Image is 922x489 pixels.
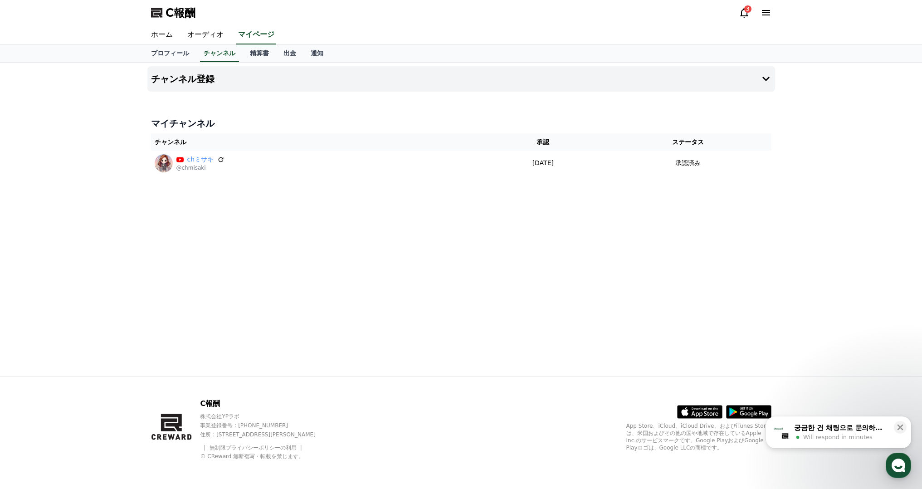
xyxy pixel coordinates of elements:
[155,138,186,146] font: チャンネル
[151,118,215,129] font: マイチャンネル
[746,6,750,12] font: 3
[311,49,323,57] font: 通知
[166,6,195,19] font: C報酬
[187,156,214,163] font: chミサキ
[144,25,180,44] a: ホーム
[151,73,215,84] font: チャンネル登録
[155,154,173,172] img: chミサキ
[280,445,297,451] font: の利用
[180,25,231,44] a: オーディオ
[238,30,274,39] font: マイページ
[200,399,220,408] font: C報酬
[200,45,239,62] a: チャンネル
[144,45,196,62] a: プロフィール
[151,49,189,57] font: プロフィール
[283,49,296,57] font: 出金
[280,445,303,451] a: の利用
[303,45,331,62] a: 通知
[187,155,214,164] a: chミサキ
[200,422,288,429] font: 事業登録番号 : [PHONE_NUMBER]
[210,445,280,451] a: 無制限プライバシーポリシー
[675,159,701,166] font: 承認済み
[187,30,224,39] font: オーディオ
[200,413,239,420] font: 株式会社YPラボ
[739,7,750,18] a: 3
[243,45,276,62] a: 精算書
[176,165,206,171] font: @chmisaki
[204,49,235,57] font: チャンネル
[200,431,315,438] font: 住所 : [STREET_ADDRESS][PERSON_NAME]
[151,5,195,20] a: C報酬
[151,30,173,39] font: ホーム
[147,66,775,92] button: チャンネル登録
[626,423,769,451] font: App Store、iCloud、iCloud Drive、およびiTunes Storeは、米国およびその他の国や地域で存在しているApple Inc.のサービスマークです。Google Pl...
[672,138,704,146] font: ステータス
[537,138,549,146] font: 承認
[532,159,554,166] font: [DATE]
[236,25,276,44] a: マイページ
[276,45,303,62] a: 出金
[200,453,304,460] font: © CReward 無断複写・転載を禁じます。
[250,49,269,57] font: 精算書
